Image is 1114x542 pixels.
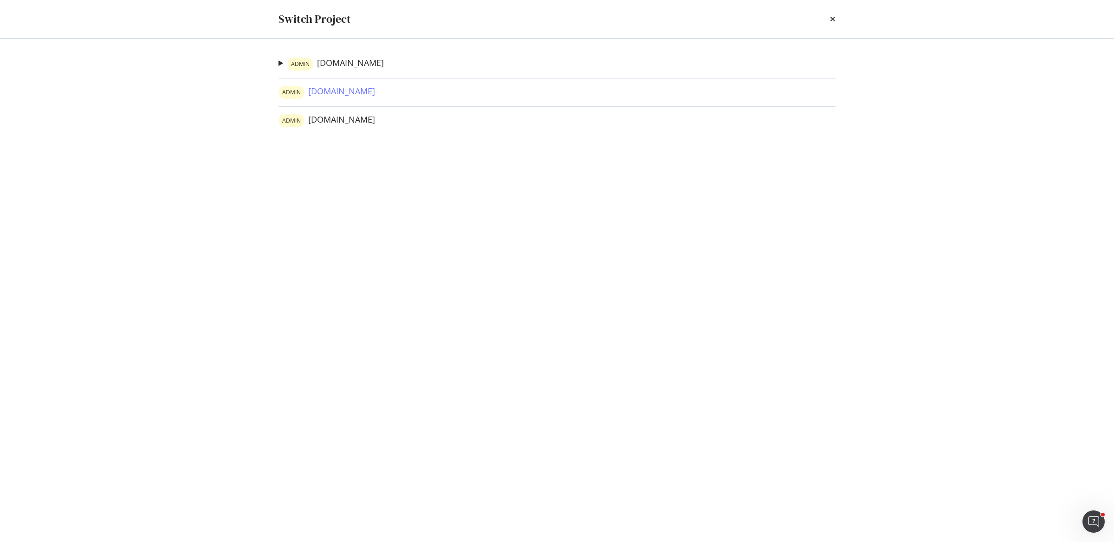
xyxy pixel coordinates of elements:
div: warning label [287,58,313,71]
a: warning label[DOMAIN_NAME] [287,58,384,71]
span: ADMIN [291,61,310,67]
div: warning label [278,114,304,127]
a: warning label[DOMAIN_NAME] [278,86,375,99]
a: warning label[DOMAIN_NAME] [278,114,375,127]
div: Switch Project [278,11,351,27]
div: times [830,11,835,27]
iframe: Intercom live chat [1082,510,1105,533]
div: warning label [278,86,304,99]
span: ADMIN [282,90,301,95]
summary: warning label[DOMAIN_NAME] [278,57,384,71]
span: ADMIN [282,118,301,124]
